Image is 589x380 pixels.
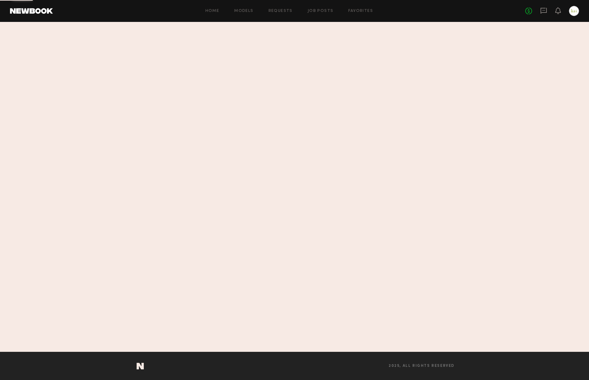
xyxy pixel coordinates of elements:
[234,9,253,13] a: Models
[308,9,334,13] a: Job Posts
[205,9,219,13] a: Home
[389,364,455,368] span: 2025, all rights reserved
[269,9,293,13] a: Requests
[348,9,373,13] a: Favorites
